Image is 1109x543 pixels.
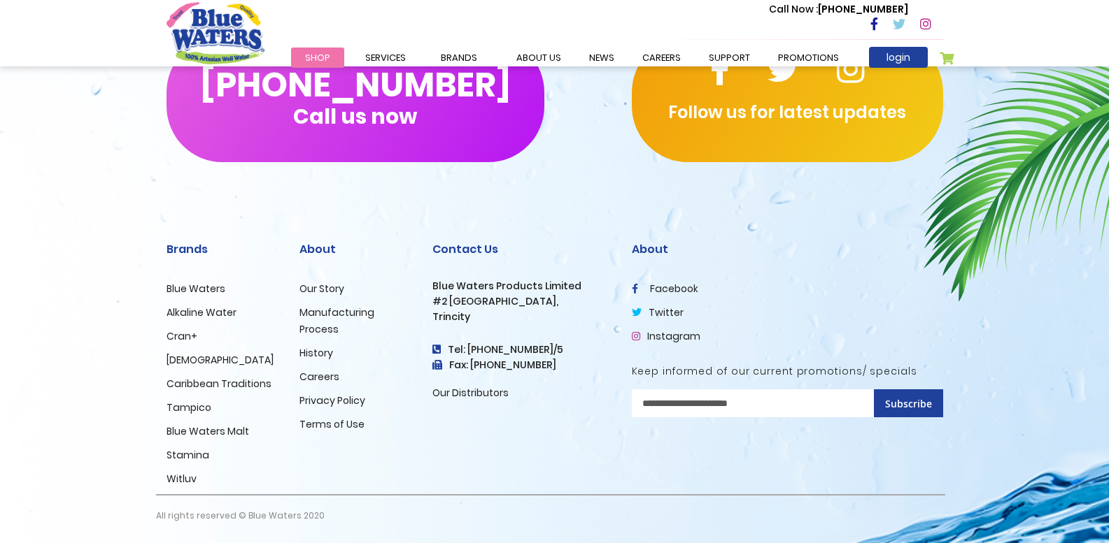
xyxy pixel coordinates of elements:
[167,424,249,438] a: Blue Waters Malt
[167,377,271,391] a: Caribbean Traditions
[432,359,611,371] h3: Fax: [PHONE_NUMBER]
[885,397,932,410] span: Subscribe
[432,280,611,292] h3: Blue Waters Products Limited
[167,305,236,319] a: Alkaline Water
[695,48,764,68] a: support
[167,472,197,486] a: Witluv
[305,51,330,64] span: Shop
[293,113,417,120] span: Call us now
[167,353,274,367] a: [DEMOGRAPHIC_DATA]
[299,346,333,360] a: History
[299,305,374,336] a: Manufacturing Process
[299,282,344,296] a: Our Story
[432,296,611,307] h3: #2 [GEOGRAPHIC_DATA],
[632,100,943,125] p: Follow us for latest updates
[299,417,365,431] a: Terms of Use
[299,393,365,407] a: Privacy Policy
[632,242,943,256] h2: About
[167,282,225,296] a: Blue Waters
[874,389,943,417] button: Subscribe
[769,2,818,16] span: Call Now :
[299,370,339,384] a: Careers
[632,305,684,319] a: twitter
[432,386,509,400] a: Our Distributors
[167,400,211,414] a: Tampico
[632,282,698,296] a: facebook
[869,47,928,68] a: login
[167,329,197,343] a: Cran+
[502,48,575,68] a: about us
[632,329,700,343] a: Instagram
[167,36,544,162] button: [PHONE_NUMBER]Call us now
[299,242,411,256] h2: About
[628,48,695,68] a: careers
[441,51,477,64] span: Brands
[432,344,611,356] h4: Tel: [PHONE_NUMBER]/5
[167,448,209,462] a: Stamina
[365,51,406,64] span: Services
[632,365,943,377] h5: Keep informed of our current promotions/ specials
[167,2,264,64] a: store logo
[432,311,611,323] h3: Trincity
[432,242,611,256] h2: Contact Us
[156,495,325,536] p: All rights reserved © Blue Waters 2020
[167,242,278,256] h2: Brands
[769,2,908,17] p: [PHONE_NUMBER]
[575,48,628,68] a: News
[764,48,853,68] a: Promotions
